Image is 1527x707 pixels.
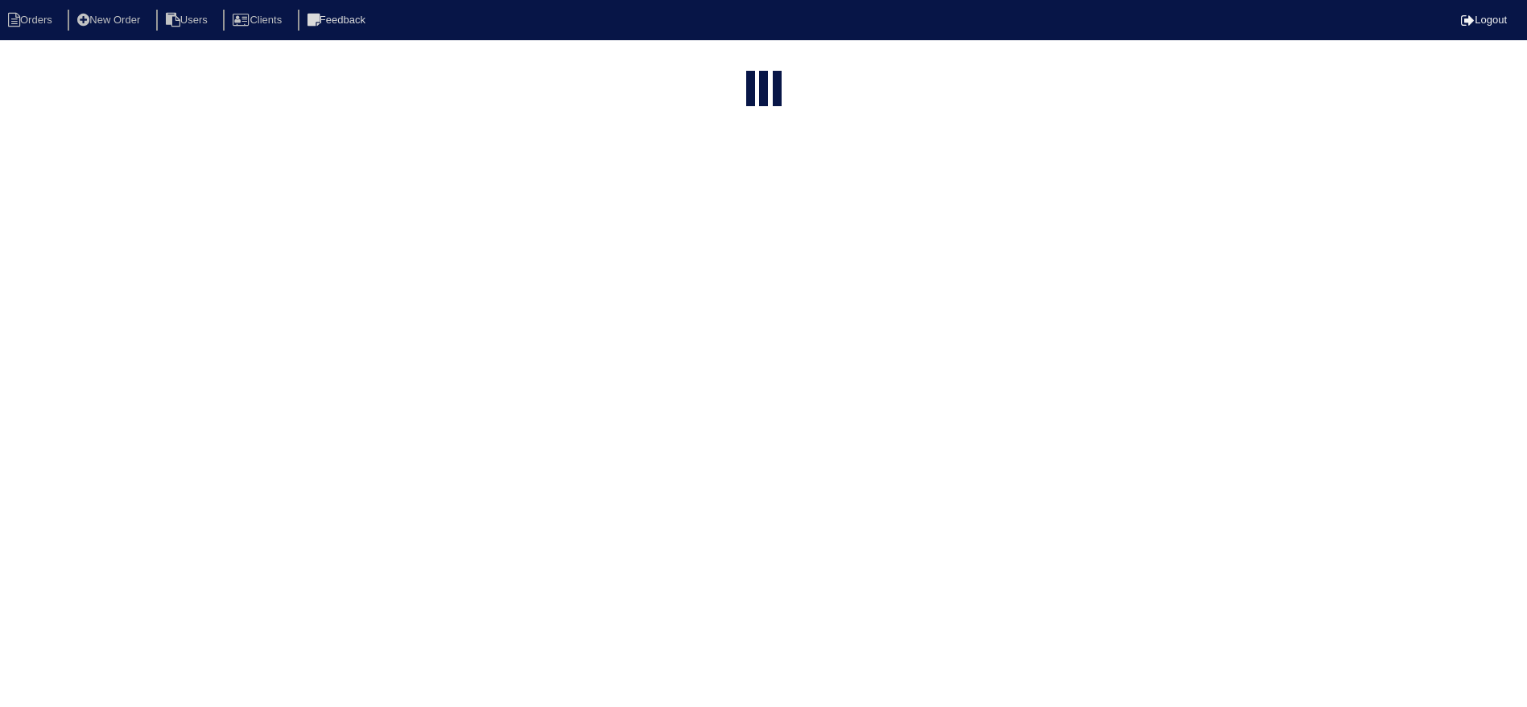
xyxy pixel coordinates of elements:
a: Users [156,14,221,26]
a: Clients [223,14,295,26]
a: New Order [68,14,153,26]
div: loading... [759,71,768,109]
a: Logout [1461,14,1507,26]
li: New Order [68,10,153,31]
li: Feedback [298,10,378,31]
li: Clients [223,10,295,31]
li: Users [156,10,221,31]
